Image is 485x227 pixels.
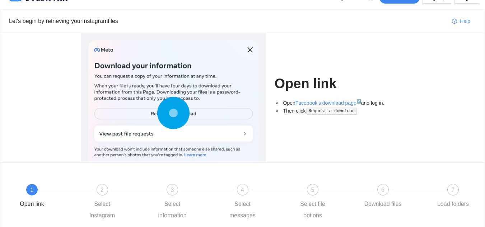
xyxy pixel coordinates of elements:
span: 3 [171,187,174,193]
div: 5Select file options [292,184,362,221]
div: Download files [364,198,401,210]
div: 4Select messages [222,184,292,221]
div: 2Select Instagram [81,184,152,221]
div: Select Instagram [81,198,123,221]
div: Let's begin by retrieving your Instagram files [9,16,446,25]
a: Facebook's download page↗ [295,100,361,106]
div: Open link [20,198,44,210]
div: 3Select information [151,184,222,221]
span: Help [460,17,470,25]
div: 1Open link [11,184,81,210]
span: 2 [101,187,104,193]
div: Select file options [292,198,334,221]
h1: Open link [275,75,404,92]
div: Select information [151,198,193,221]
div: 7Load folders [432,184,474,210]
span: 6 [381,187,384,193]
li: Then click [282,107,404,115]
div: 6Download files [362,184,433,210]
span: 5 [311,187,314,193]
span: 1 [31,187,34,193]
span: 4 [241,187,244,193]
span: 7 [452,187,455,193]
span: question-circle [452,19,457,24]
div: Select messages [222,198,264,221]
li: Open and log in. [282,99,404,107]
div: Load folders [437,198,469,210]
button: question-circleHelp [446,15,476,27]
code: Request a download [307,108,357,115]
sup: ↗ [356,99,361,103]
